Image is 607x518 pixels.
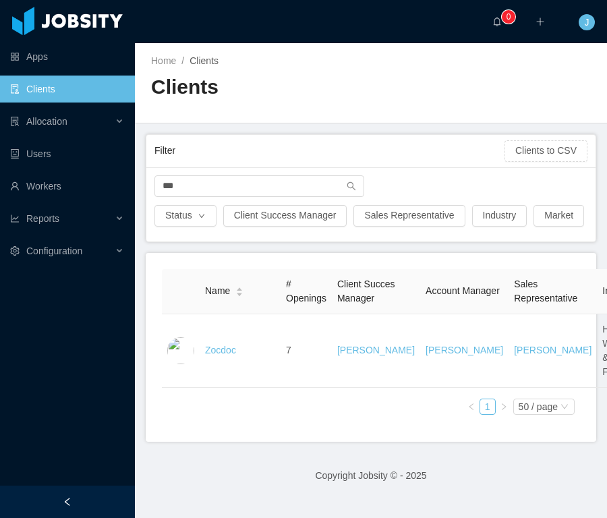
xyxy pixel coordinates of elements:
[502,10,515,24] sup: 0
[337,345,415,355] a: [PERSON_NAME]
[135,453,607,499] footer: Copyright Jobsity © - 2025
[181,55,184,66] span: /
[10,246,20,256] i: icon: setting
[585,14,589,30] span: J
[519,399,558,414] div: 50 / page
[467,403,475,411] i: icon: left
[337,279,395,304] span: Client Succes Manager
[151,74,371,101] h2: Clients
[492,17,502,26] i: icon: bell
[26,213,59,224] span: Reports
[472,205,527,227] button: Industry
[223,205,347,227] button: Client Success Manager
[151,55,176,66] a: Home
[560,403,569,412] i: icon: down
[463,399,480,415] li: Previous Page
[10,43,124,70] a: icon: appstoreApps
[347,181,356,191] i: icon: search
[10,214,20,223] i: icon: line-chart
[533,205,584,227] button: Market
[10,140,124,167] a: icon: robotUsers
[10,76,124,103] a: icon: auditClients
[426,285,500,296] span: Account Manager
[536,17,545,26] i: icon: plus
[514,345,591,355] a: [PERSON_NAME]
[504,140,587,162] button: Clients to CSV
[10,173,124,200] a: icon: userWorkers
[205,284,230,298] span: Name
[480,399,496,415] li: 1
[10,117,20,126] i: icon: solution
[480,399,495,414] a: 1
[236,291,243,295] i: icon: caret-down
[167,337,194,364] img: 73afb950-09a4-11ec-8cd6-ddef92cd5b5e_61730daf1692c-400w.png
[154,205,216,227] button: Statusicon: down
[26,246,82,256] span: Configuration
[500,403,508,411] i: icon: right
[286,345,291,355] span: 7
[353,205,465,227] button: Sales Representative
[154,138,504,163] div: Filter
[235,285,243,295] div: Sort
[26,116,67,127] span: Allocation
[190,55,219,66] span: Clients
[286,279,326,304] span: # Openings
[236,286,243,290] i: icon: caret-up
[205,345,236,355] a: Zocdoc
[496,399,512,415] li: Next Page
[426,345,503,355] a: [PERSON_NAME]
[514,279,577,304] span: Sales Representative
